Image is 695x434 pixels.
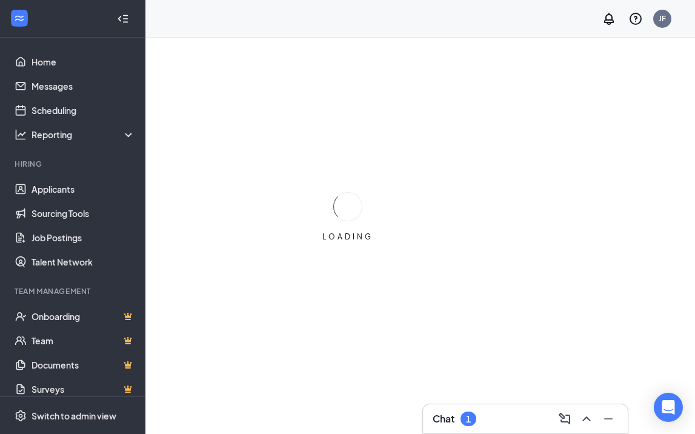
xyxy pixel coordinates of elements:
[15,286,133,296] div: Team Management
[32,201,135,225] a: Sourcing Tools
[577,409,596,429] button: ChevronUp
[599,409,618,429] button: Minimize
[466,414,471,424] div: 1
[628,12,643,26] svg: QuestionInfo
[602,12,616,26] svg: Notifications
[654,393,683,422] div: Open Intercom Messenger
[32,353,135,377] a: DocumentsCrown
[32,98,135,122] a: Scheduling
[318,232,378,242] div: LOADING
[32,50,135,74] a: Home
[15,159,133,169] div: Hiring
[32,225,135,250] a: Job Postings
[32,129,136,141] div: Reporting
[32,304,135,329] a: OnboardingCrown
[32,250,135,274] a: Talent Network
[117,13,129,25] svg: Collapse
[659,13,666,24] div: JF
[13,12,25,24] svg: WorkstreamLogo
[555,409,574,429] button: ComposeMessage
[15,410,27,422] svg: Settings
[579,412,594,426] svg: ChevronUp
[15,129,27,141] svg: Analysis
[433,412,454,426] h3: Chat
[601,412,616,426] svg: Minimize
[32,410,116,422] div: Switch to admin view
[32,377,135,401] a: SurveysCrown
[32,329,135,353] a: TeamCrown
[32,74,135,98] a: Messages
[32,177,135,201] a: Applicants
[557,412,572,426] svg: ComposeMessage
